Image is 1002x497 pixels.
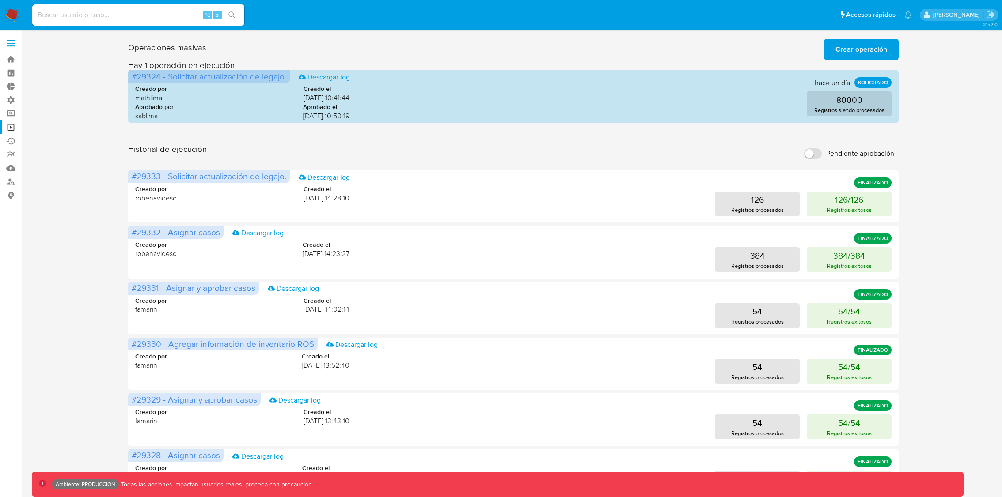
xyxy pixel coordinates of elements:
span: Accesos rápidos [846,10,896,19]
span: s [216,11,219,19]
input: Buscar usuario o caso... [32,9,244,21]
p: leandrojossue.ramirez@mercadolibre.com.co [933,11,983,19]
a: Salir [986,10,995,19]
a: Notificaciones [904,11,912,19]
button: search-icon [223,9,241,21]
p: Ambiente: PRODUCCIÓN [56,482,115,486]
span: ⌥ [204,11,211,19]
p: Todas las acciones impactan usuarios reales, proceda con precaución. [119,480,313,489]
